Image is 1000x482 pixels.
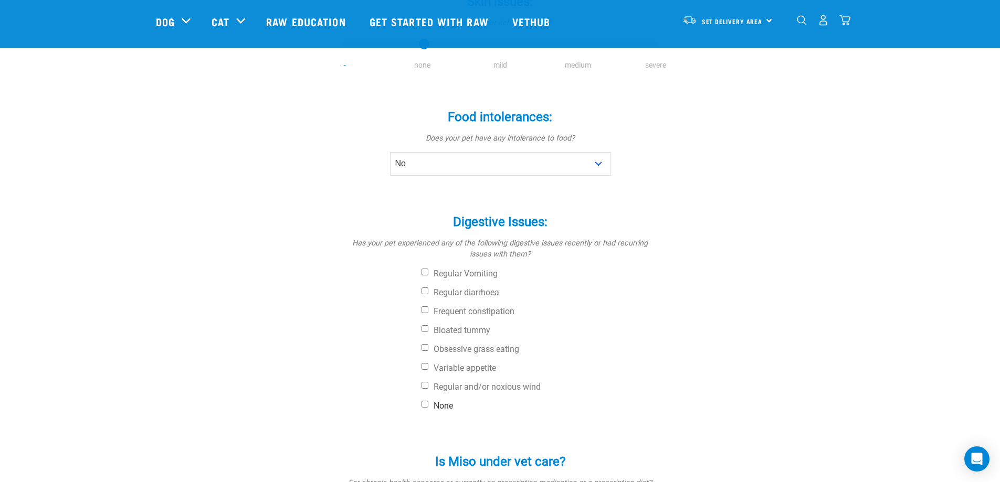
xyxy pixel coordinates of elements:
[964,446,990,472] div: Open Intercom Messenger
[343,108,658,126] label: Food intolerances:
[682,15,697,25] img: van-moving.png
[422,325,658,336] label: Bloated tummy
[343,452,658,471] label: Is Miso under vet care?
[422,287,658,298] label: Regular diarrhoea
[539,60,617,71] li: medium
[422,363,428,370] input: Variable appetite
[617,60,694,71] li: severe
[306,60,384,71] li: -
[422,401,428,408] input: None
[156,14,175,29] a: Dog
[343,212,658,231] label: Digestive Issues:
[839,15,850,26] img: home-icon@2x.png
[422,344,658,355] label: Obsessive grass eating
[422,382,658,392] label: Regular and/or noxious wind
[422,325,428,332] input: Bloated tummy
[422,306,428,313] input: Frequent constipation
[422,382,428,389] input: Regular and/or noxious wind
[818,15,829,26] img: user.png
[422,287,428,294] input: Regular diarrhoea
[422,306,658,317] label: Frequent constipation
[256,1,359,42] a: Raw Education
[422,269,658,279] label: Regular Vomiting
[422,363,658,373] label: Variable appetite
[461,60,539,71] li: mild
[702,19,763,23] span: Set Delivery Area
[422,344,428,351] input: Obsessive grass eating
[343,238,658,260] p: Has your pet experienced any of the following digestive issues recently or had recurring issues w...
[422,269,428,275] input: Regular Vomiting
[343,133,658,144] p: Does your pet have any intolerance to food?
[384,60,461,71] li: none
[502,1,564,42] a: Vethub
[422,401,658,411] label: None
[797,15,807,25] img: home-icon-1@2x.png
[212,14,229,29] a: Cat
[359,1,502,42] a: Get started with Raw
